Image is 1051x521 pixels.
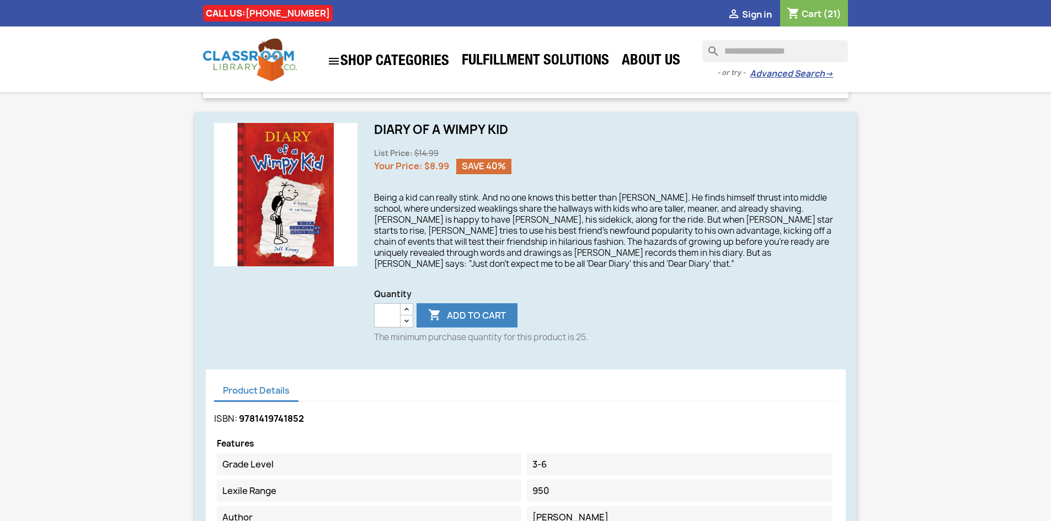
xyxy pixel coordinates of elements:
a: [PHONE_NUMBER] [246,7,330,19]
h1: Diary of a Wimpy Kid [374,123,837,136]
a: Advanced Search→ [750,68,833,79]
i:  [428,309,441,323]
i:  [727,8,740,22]
dd: 950 [527,480,832,502]
i: shopping_cart [787,8,800,21]
button: Add to cart [417,303,518,327]
i: search [702,40,716,53]
span: Your Price: [374,160,423,172]
span: → [825,68,833,79]
img: Classroom Library Company [203,39,297,81]
i:  [327,55,340,68]
p: Being a kid can really stink. And no one knows this better than [PERSON_NAME]. He finds himself t... [374,192,837,270]
dd: 3-6 [527,453,832,475]
dt: Grade Level [217,453,522,475]
a: About Us [616,51,686,73]
span: $8.99 [424,160,449,172]
span: - or try - [717,67,750,78]
span: (21) [823,8,841,20]
div: CALL US: [203,5,333,22]
span: Quantity [374,289,837,300]
a: Fulfillment Solutions [456,51,615,73]
input: Quantity [374,303,401,327]
span: Sign in [742,8,772,20]
dt: Lexile Range [217,480,522,502]
span: Cart [802,8,821,20]
a: Shopping cart link containing 21 product(s) [787,8,841,20]
span: List Price: [374,148,413,158]
label: ISBN: [214,413,237,424]
a:  Sign in [727,8,772,20]
a: Product Details [214,380,298,402]
p: Features [217,439,837,449]
span: $14.99 [414,148,439,158]
p: The minimum purchase quantity for this product is 25. [374,332,837,343]
span: 9781419741852 [239,412,304,425]
a: SHOP CATEGORIES [322,49,455,73]
span: Save 40% [456,159,511,174]
input: Search [702,40,848,62]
